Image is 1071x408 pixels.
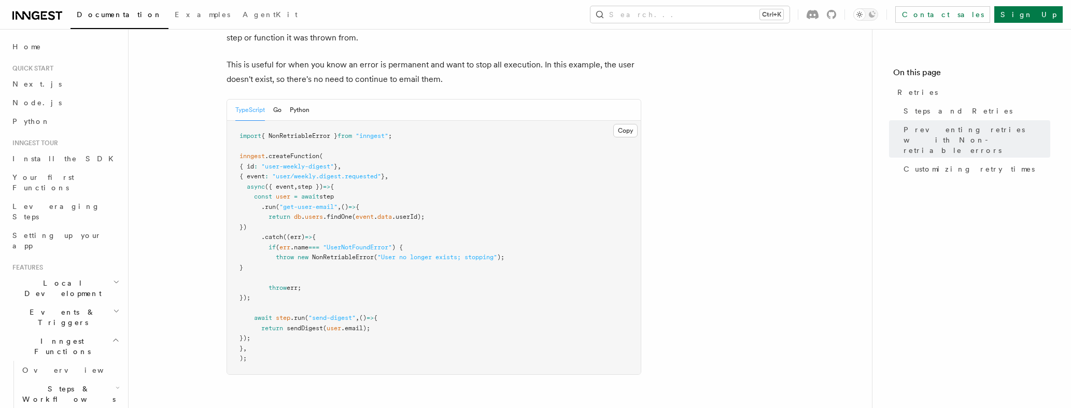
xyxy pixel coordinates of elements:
button: TypeScript [235,100,265,121]
span: Python [12,117,50,125]
span: }); [239,294,250,301]
span: } [239,264,243,271]
span: { event [239,173,265,180]
span: return [261,325,283,332]
span: .findOne [323,213,352,220]
span: "get-user-email" [279,203,337,210]
span: "User no longer exists; stopping" [377,254,497,261]
a: Steps and Retries [899,102,1050,120]
span: throw [269,284,287,291]
span: return [269,213,290,220]
span: , [385,173,388,180]
span: Features [8,263,43,272]
span: . [374,213,377,220]
span: "send-digest" [308,314,356,321]
span: Your first Functions [12,173,74,192]
span: Documentation [77,10,162,19]
span: : [254,163,258,170]
a: Your first Functions [8,168,122,197]
span: { [312,233,316,241]
span: .run [290,314,305,321]
span: step [319,193,334,200]
span: () [341,203,348,210]
span: }) [239,223,247,231]
span: Preventing retries with Non-retriable errors [904,124,1050,156]
span: data [377,213,392,220]
button: Python [290,100,309,121]
span: , [243,345,247,352]
a: Documentation [71,3,168,29]
a: AgentKit [236,3,304,28]
kbd: Ctrl+K [760,9,783,20]
span: inngest [239,152,265,160]
span: Node.js [12,99,62,107]
button: Inngest Functions [8,332,122,361]
a: Python [8,112,122,131]
span: { NonRetriableError } [261,132,337,139]
span: }); [239,334,250,342]
span: Steps and Retries [904,106,1012,116]
span: const [254,193,272,200]
span: => [305,233,312,241]
a: Preventing retries with Non-retriable errors [899,120,1050,160]
span: ( [374,254,377,261]
span: ) { [392,244,403,251]
span: ( [305,314,308,321]
span: await [254,314,272,321]
span: . [301,213,305,220]
span: ( [276,203,279,210]
span: user [327,325,341,332]
span: new [298,254,308,261]
span: => [348,203,356,210]
span: "UserNotFoundError" [323,244,392,251]
span: .name [290,244,308,251]
span: , [337,163,341,170]
span: "inngest" [356,132,388,139]
span: Quick start [8,64,53,73]
a: Leveraging Steps [8,197,122,226]
a: Home [8,37,122,56]
span: } [334,163,337,170]
span: } [381,173,385,180]
span: step [276,314,290,321]
a: Setting up your app [8,226,122,255]
span: , [337,203,341,210]
p: You can throw a from a step or a function, which will bypass any remaining retries and fail the s... [227,16,641,45]
span: , [294,183,298,190]
span: Events & Triggers [8,307,113,328]
span: import [239,132,261,139]
span: Leveraging Steps [12,202,100,221]
span: users [305,213,323,220]
span: event [356,213,374,220]
span: Setting up your app [12,231,102,250]
span: ); [239,355,247,362]
a: Node.js [8,93,122,112]
span: db [294,213,301,220]
span: ); [497,254,504,261]
button: Local Development [8,274,122,303]
button: Search...Ctrl+K [590,6,790,23]
span: .catch [261,233,283,241]
a: Contact sales [895,6,990,23]
span: : [265,173,269,180]
span: .createFunction [265,152,319,160]
span: user [276,193,290,200]
span: err [279,244,290,251]
a: Overview [18,361,122,379]
span: Examples [175,10,230,19]
span: { [374,314,377,321]
span: = [294,193,298,200]
span: => [367,314,374,321]
a: Examples [168,3,236,28]
span: await [301,193,319,200]
button: Copy [613,124,638,137]
span: ({ event [265,183,294,190]
span: NonRetriableError [312,254,374,261]
span: { id [239,163,254,170]
span: .email); [341,325,370,332]
p: This is useful for when you know an error is permanent and want to stop all execution. In this ex... [227,58,641,87]
span: () [359,314,367,321]
span: sendDigest [287,325,323,332]
span: ; [388,132,392,139]
h4: On this page [893,66,1050,83]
